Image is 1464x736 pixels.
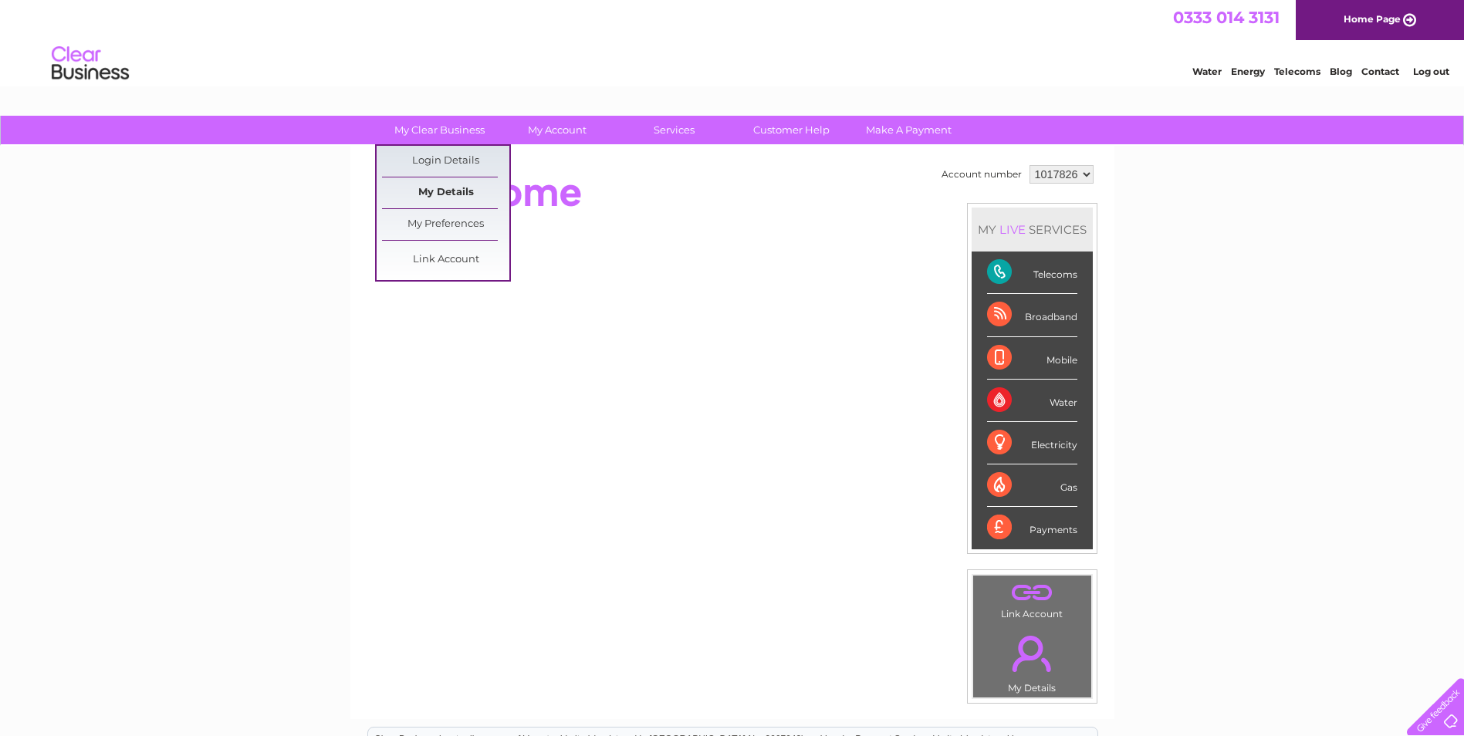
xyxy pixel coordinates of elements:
[987,422,1077,464] div: Electricity
[845,116,972,144] a: Make A Payment
[972,623,1092,698] td: My Details
[382,177,509,208] a: My Details
[987,507,1077,549] div: Payments
[972,208,1093,252] div: MY SERVICES
[382,146,509,177] a: Login Details
[972,575,1092,623] td: Link Account
[977,626,1087,680] a: .
[938,161,1026,187] td: Account number
[987,380,1077,422] div: Water
[987,294,1077,336] div: Broadband
[382,209,509,240] a: My Preferences
[368,8,1097,75] div: Clear Business is a trading name of Verastar Limited (registered in [GEOGRAPHIC_DATA] No. 3667643...
[1231,66,1265,77] a: Energy
[1173,8,1280,27] a: 0333 014 3131
[1330,66,1352,77] a: Blog
[1413,66,1449,77] a: Log out
[1192,66,1222,77] a: Water
[987,252,1077,294] div: Telecoms
[376,116,503,144] a: My Clear Business
[493,116,620,144] a: My Account
[728,116,855,144] a: Customer Help
[987,464,1077,507] div: Gas
[977,579,1087,606] a: .
[996,222,1029,237] div: LIVE
[1361,66,1399,77] a: Contact
[610,116,738,144] a: Services
[382,245,509,275] a: Link Account
[51,40,130,87] img: logo.png
[1274,66,1320,77] a: Telecoms
[987,337,1077,380] div: Mobile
